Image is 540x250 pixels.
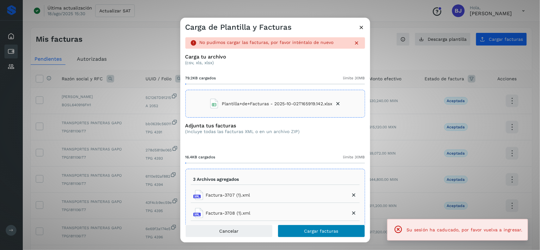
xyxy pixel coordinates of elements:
span: Factura-3707 (1).xml [206,192,250,198]
p: (csv, xls, xlsx) [185,60,365,65]
h3: Carga de Plantilla y Facturas [185,23,292,32]
button: Cargar facturas [278,225,365,237]
span: Su sesión ha caducado, por favor vuelva a ingresar. [407,227,523,232]
span: Plantilla+de+Facturas - 2025-10-02T165919.142.xlsx [222,101,332,107]
span: 16.4KB cargados [185,154,215,160]
span: límite 30MB [343,154,365,160]
p: (Incluye todas las facturas XML o en un archivo ZIP) [185,129,300,134]
p: 3 Archivos agregados [193,177,239,182]
h3: Adjunta tus facturas [185,123,300,129]
span: 79.2KB cargados [185,75,216,81]
span: Factura-3708 (1).xml [206,210,251,216]
h3: Carga tu archivo [185,54,365,60]
span: Cargar facturas [304,229,338,233]
span: Cancelar [219,229,239,233]
button: Cancelar [185,225,273,237]
span: límite 30MB [343,75,365,81]
p: No pudimos cargar las facturas, por favor inténtalo de nuevo [200,40,334,45]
